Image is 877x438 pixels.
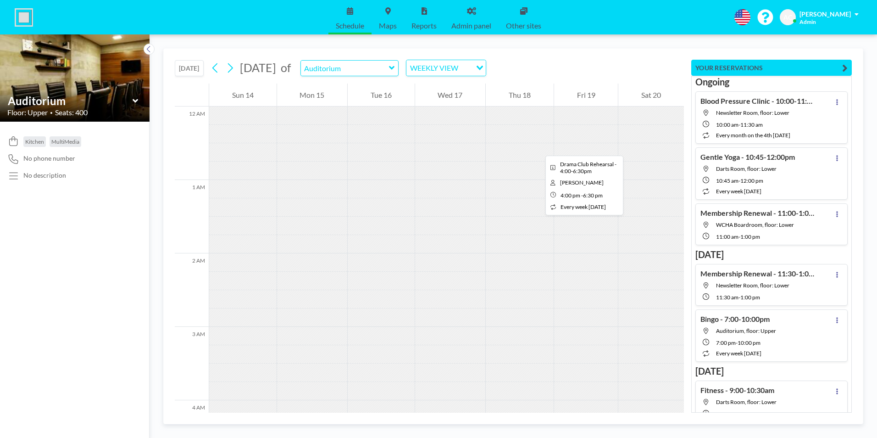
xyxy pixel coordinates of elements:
div: 2 AM [175,253,209,327]
span: Auditorium, floor: Upper [716,327,776,334]
span: Other sites [506,22,541,29]
span: 10:00 PM [738,339,760,346]
span: 10:00 AM [716,121,738,128]
span: Newsletter Room, floor: Lower [716,282,789,289]
div: Search for option [406,60,486,76]
span: every week [DATE] [716,350,761,357]
span: WCHA Boardroom, floor: Lower [716,221,794,228]
div: Fri 19 [554,84,618,107]
div: 3 AM [175,327,209,400]
span: Admin panel [451,22,491,29]
span: - [736,339,738,346]
span: - [735,410,737,417]
span: every week [DATE] [716,188,761,195]
div: Sat 20 [618,84,684,107]
span: [DATE] [240,61,276,74]
span: 10:30 AM [737,410,760,417]
div: Thu 18 [486,84,554,107]
span: 9:00 AM [716,410,735,417]
span: 11:30 AM [740,121,763,128]
span: - [581,192,583,199]
span: every month on the 4th [DATE] [716,132,790,139]
span: Newsletter Room, floor: Lower [716,109,789,116]
h4: Blood Pressure Clinic - 10:00-11:30am [700,96,815,106]
span: 1:00 PM [740,233,760,240]
span: 10:45 AM [716,177,738,184]
span: 11:30 AM [716,294,738,301]
span: - [738,294,740,301]
input: Auditorium [301,61,389,76]
h4: Membership Renewal - 11:00-1:00pm [700,208,815,218]
span: Seats: 400 [55,108,88,117]
span: 12:00 PM [740,177,763,184]
h4: Fitness - 9:00-10:30am [700,386,774,395]
button: YOUR RESERVATIONS [691,60,852,76]
h3: Ongoing [695,76,848,88]
span: Andrea Cottle [560,179,604,186]
span: - [738,121,740,128]
span: Schedule [336,22,364,29]
span: every week [DATE] [561,203,606,210]
h4: Bingo - 7:00-10:00pm [700,314,770,324]
span: 4:00 PM [561,192,580,199]
div: Mon 15 [277,84,348,107]
span: [PERSON_NAME] [799,10,851,18]
input: Auditorium [8,94,133,107]
span: Floor: Upper [7,108,48,117]
span: Reports [411,22,437,29]
div: Sun 14 [209,84,277,107]
span: 7:00 PM [716,339,736,346]
span: of [281,61,291,75]
span: - [738,233,740,240]
h4: Membership Renewal - 11:30-1:00pm [700,269,815,278]
span: AC [783,13,792,22]
div: No description [23,171,66,180]
h4: Gentle Yoga - 10:45-12:00pm [700,152,795,162]
span: Maps [379,22,397,29]
div: Tue 16 [348,84,415,107]
input: Search for option [461,62,471,74]
span: • [50,110,53,116]
h3: [DATE] [695,249,848,260]
div: 12 AM [175,107,209,180]
span: - [738,177,740,184]
img: organization-logo [15,8,33,27]
span: Darts Room, floor: Lower [716,399,777,405]
span: Drama Club Rehearsal - 4:00-6:30pm [560,161,616,174]
span: MultiMedia [51,138,79,145]
span: Kitchen [25,138,44,145]
span: WEEKLY VIEW [408,62,460,74]
span: 1:00 PM [740,294,760,301]
span: Darts Room, floor: Lower [716,165,777,172]
h3: [DATE] [695,365,848,377]
button: [DATE] [175,60,204,76]
span: No phone number [23,154,75,163]
div: 1 AM [175,180,209,253]
span: 11:00 AM [716,233,738,240]
span: 6:30 PM [583,192,603,199]
div: Wed 17 [415,84,486,107]
span: Admin [799,18,816,25]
